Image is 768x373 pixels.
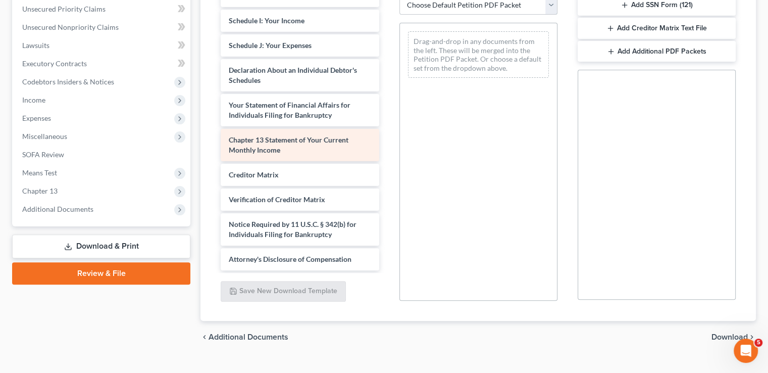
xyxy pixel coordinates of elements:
[229,220,356,239] span: Notice Required by 11 U.S.C. § 342(b) for Individuals Filing for Bankruptcy
[221,281,346,302] button: Save New Download Template
[22,205,93,213] span: Additional Documents
[14,18,190,36] a: Unsecured Nonpriority Claims
[14,55,190,73] a: Executory Contracts
[734,339,758,363] iframe: Intercom live chat
[14,146,190,164] a: SOFA Review
[711,333,756,341] button: Download chevron_right
[22,168,57,177] span: Means Test
[711,333,748,341] span: Download
[12,262,190,285] a: Review & File
[22,59,87,68] span: Executory Contracts
[12,235,190,258] a: Download & Print
[22,132,67,141] span: Miscellaneous
[229,41,312,50] span: Schedule J: Your Expenses
[748,333,756,341] i: chevron_right
[229,101,350,119] span: Your Statement of Financial Affairs for Individuals Filing for Bankruptcy
[408,31,549,78] div: Drag-and-drop in any documents from the left. These will be merged into the Petition PDF Packet. ...
[229,195,325,204] span: Verification of Creditor Matrix
[22,114,51,122] span: Expenses
[22,150,64,159] span: SOFA Review
[578,41,736,62] button: Add Additional PDF Packets
[200,333,288,341] a: chevron_left Additional Documents
[22,41,49,50] span: Lawsuits
[229,170,279,179] span: Creditor Matrix
[229,16,304,25] span: Schedule I: Your Income
[22,96,45,104] span: Income
[200,333,209,341] i: chevron_left
[209,333,288,341] span: Additional Documents
[754,339,762,347] span: 5
[14,36,190,55] a: Lawsuits
[22,5,106,13] span: Unsecured Priority Claims
[229,255,351,263] span: Attorney's Disclosure of Compensation
[22,77,114,86] span: Codebtors Insiders & Notices
[229,135,348,154] span: Chapter 13 Statement of Your Current Monthly Income
[229,66,357,84] span: Declaration About an Individual Debtor's Schedules
[22,23,119,31] span: Unsecured Nonpriority Claims
[22,186,58,195] span: Chapter 13
[578,18,736,39] button: Add Creditor Matrix Text File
